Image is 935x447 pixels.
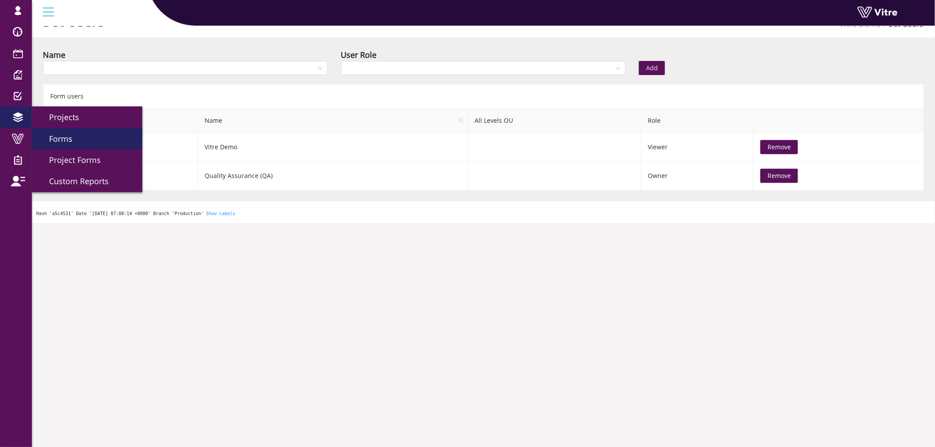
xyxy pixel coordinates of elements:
a: Custom Reports [32,170,142,192]
a: Show Labels [206,211,235,216]
div: User Role [341,49,377,61]
span: Name [198,109,467,133]
td: Quality Assurance (QA) [198,162,468,190]
span: Custom Reports [38,176,109,186]
th: All Levels OU [468,109,641,133]
span: search [455,109,467,133]
button: Remove [760,140,798,154]
a: Projects [32,106,142,128]
th: Role [641,109,754,133]
span: search [459,118,464,123]
span: Forms [38,133,72,144]
td: Vitre Demo [198,133,468,162]
div: Form users [43,84,924,108]
a: Forms [32,128,142,149]
a: Project Forms [32,149,142,170]
button: Add [639,61,665,75]
span: Owner [648,171,668,180]
span: Remove [768,142,791,152]
span: Hash 'a5c4531' Date '[DATE] 07:08:14 +0000' Branch 'Production' [36,211,204,216]
span: Viewer [648,143,668,151]
span: Project Forms [38,155,101,165]
span: Remove [768,171,791,181]
button: Remove [760,169,798,183]
span: Projects [38,112,79,122]
div: Name [43,49,65,61]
